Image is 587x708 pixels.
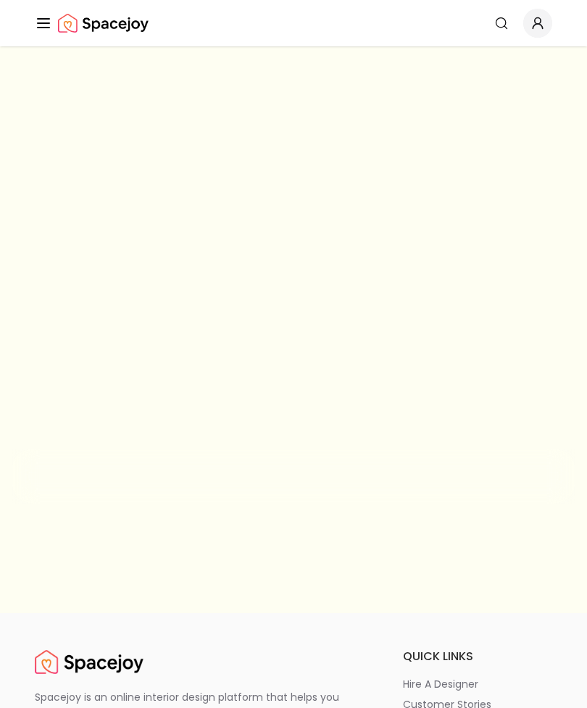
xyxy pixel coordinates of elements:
[403,677,478,691] p: hire a designer
[58,9,149,38] img: Spacejoy Logo
[403,677,552,691] a: hire a designer
[58,9,149,38] a: Spacejoy
[35,648,143,677] a: Spacejoy
[35,648,143,677] img: Spacejoy Logo
[403,648,552,665] h6: quick links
